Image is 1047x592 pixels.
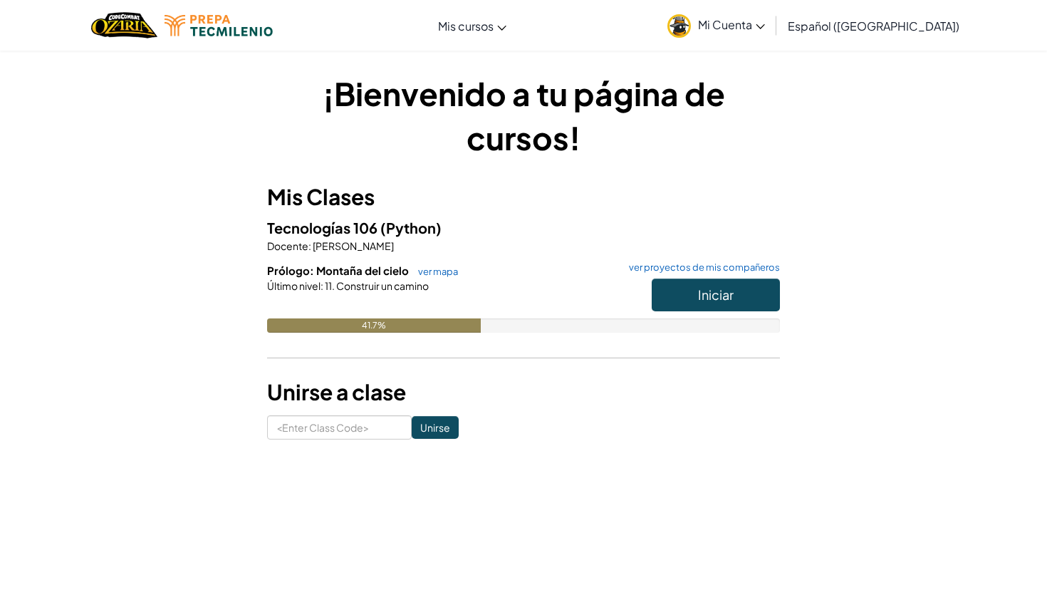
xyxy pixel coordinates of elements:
[267,219,380,237] span: Tecnologías 106
[267,181,780,213] h3: Mis Clases
[91,11,157,40] a: Ozaria by CodeCombat logo
[698,17,765,32] span: Mi Cuenta
[267,279,321,292] span: Último nivel
[267,239,308,252] span: Docente
[91,11,157,40] img: Home
[698,286,734,303] span: Iniciar
[411,266,458,277] a: ver mapa
[652,279,780,311] button: Iniciar
[267,264,411,277] span: Prólogo: Montaña del cielo
[667,14,691,38] img: avatar
[321,279,323,292] span: :
[660,3,772,48] a: Mi Cuenta
[267,415,412,440] input: <Enter Class Code>
[311,239,394,252] span: [PERSON_NAME]
[323,279,335,292] span: 11.
[788,19,959,33] span: Español ([GEOGRAPHIC_DATA])
[438,19,494,33] span: Mis cursos
[267,376,780,408] h3: Unirse a clase
[431,6,514,45] a: Mis cursos
[622,263,780,272] a: ver proyectos de mis compañeros
[412,416,459,439] input: Unirse
[335,279,429,292] span: Construir un camino
[267,318,481,333] div: 41.7%
[267,71,780,160] h1: ¡Bienvenido a tu página de cursos!
[380,219,442,237] span: (Python)
[781,6,967,45] a: Español ([GEOGRAPHIC_DATA])
[165,15,273,36] img: Tecmilenio logo
[308,239,311,252] span: :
